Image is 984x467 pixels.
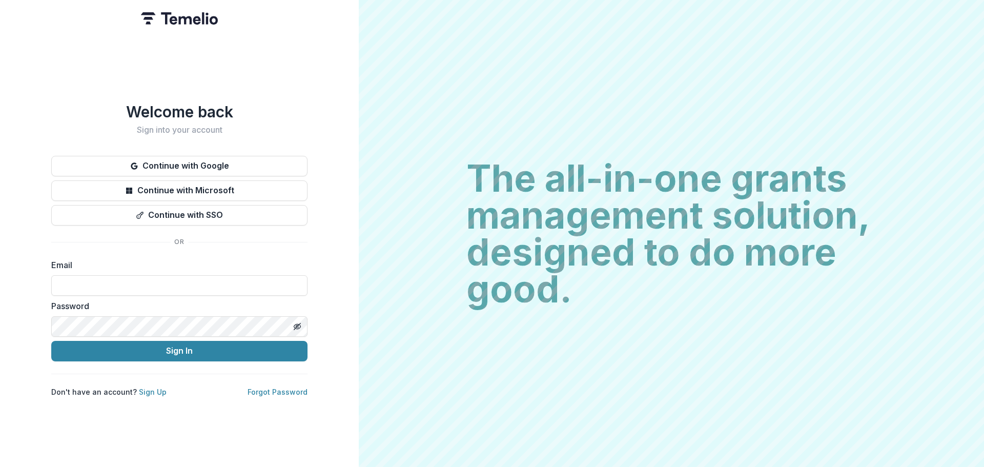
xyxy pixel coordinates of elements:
img: Temelio [141,12,218,25]
h1: Welcome back [51,103,307,121]
p: Don't have an account? [51,387,167,397]
button: Continue with Google [51,156,307,176]
label: Password [51,300,301,312]
button: Continue with Microsoft [51,180,307,201]
button: Sign In [51,341,307,361]
h2: Sign into your account [51,125,307,135]
a: Sign Up [139,388,167,396]
button: Continue with SSO [51,205,307,226]
label: Email [51,259,301,271]
button: Toggle password visibility [289,318,305,335]
a: Forgot Password [248,388,307,396]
